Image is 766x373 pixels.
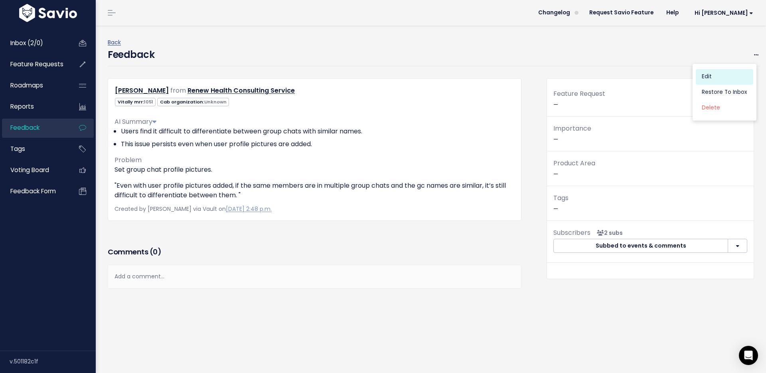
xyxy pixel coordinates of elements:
span: Changelog [538,10,570,16]
span: Voting Board [10,166,49,174]
span: Importance [553,124,591,133]
li: Users find it difficult to differentiate between group chats with similar names. [121,127,515,136]
h3: Comments ( ) [108,246,521,258]
span: 1051 [144,99,153,105]
span: from [170,86,186,95]
span: Hi [PERSON_NAME] [695,10,753,16]
a: Request Savio Feature [583,7,660,19]
a: [PERSON_NAME] [115,86,169,95]
img: logo-white.9d6f32f41409.svg [17,4,79,22]
span: Tags [553,193,569,202]
p: Set group chat profile pictures. [115,165,515,175]
p: — [553,192,747,214]
a: Back [108,38,121,46]
span: <p><strong>Subscribers</strong><br><br> - Olivia Roche<br> - Peter Chaloux<br> </p> [594,229,623,237]
a: Tags [2,140,66,158]
p: — [553,123,747,145]
div: Open Intercom Messenger [739,346,758,365]
span: Cab organization: [157,98,229,106]
span: Feedback form [10,187,56,195]
h4: Feedback [108,48,154,62]
p: — [553,158,747,179]
span: Problem [115,155,142,165]
div: Add a comment... [108,265,521,288]
span: 0 [153,247,158,257]
a: Hi [PERSON_NAME] [685,7,760,19]
a: Reports [2,97,66,116]
span: Roadmaps [10,81,43,89]
span: Feature Requests [10,60,63,68]
span: Unknown [204,99,227,105]
a: Feedback form [2,182,66,200]
span: Reports [10,102,34,111]
a: Roadmaps [2,76,66,95]
span: Created by [PERSON_NAME] via Vault on [115,205,272,213]
span: Subscribers [553,228,590,237]
a: Inbox (2/0) [2,34,66,52]
a: Feature Requests [2,55,66,73]
span: Feature Request [553,89,605,98]
p: "Even with user profile pictures added, if the same members are in multiple group chats and the g... [115,181,515,200]
a: Voting Board [2,161,66,179]
a: Delete [696,100,753,115]
span: AI Summary [115,117,156,126]
a: Renew Health Consulting Service [188,86,295,95]
a: Restore to Inbox [696,84,753,100]
div: v.501182c1f [10,351,96,372]
a: Feedback [2,119,66,137]
span: Inbox (2/0) [10,39,43,47]
span: Tags [10,145,25,153]
span: Feedback [10,123,39,132]
div: — [547,88,754,117]
a: [DATE] 2:48 p.m. [226,205,272,213]
li: This issue persists even when user profile pictures are added. [121,139,515,149]
a: Help [660,7,685,19]
span: Product Area [553,159,595,168]
span: Vitally mrr: [115,98,156,106]
button: Subbed to events & comments [553,239,728,253]
a: Edit [696,69,753,84]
